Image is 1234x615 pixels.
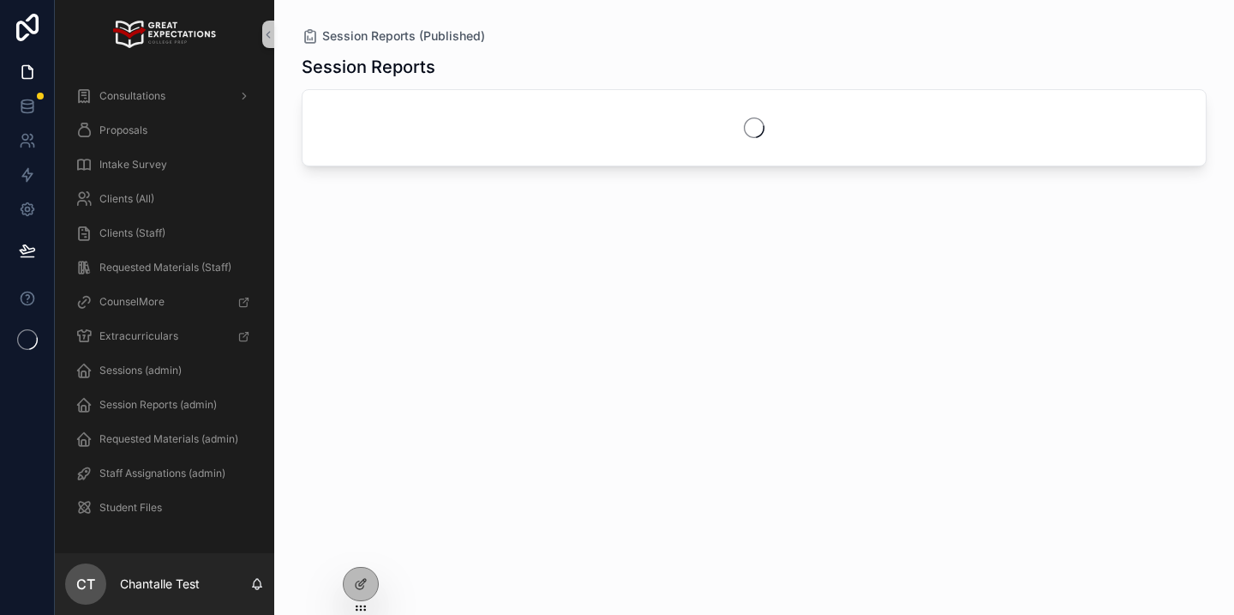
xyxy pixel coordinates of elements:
span: Consultations [99,89,165,103]
span: Session Reports (admin) [99,398,217,412]
a: Sessions (admin) [65,355,264,386]
span: Clients (Staff) [99,226,165,240]
a: Session Reports (Published) [302,27,485,45]
h1: Session Reports [302,55,435,79]
div: scrollable content [55,69,274,546]
a: Session Reports (admin) [65,389,264,420]
span: Session Reports (Published) [322,27,485,45]
span: Student Files [99,501,162,515]
span: Sessions (admin) [99,364,182,377]
img: App logo [113,21,215,48]
a: Clients (All) [65,184,264,214]
a: Intake Survey [65,149,264,180]
span: Staff Assignations (admin) [99,467,225,480]
a: Student Files [65,492,264,523]
span: Proposals [99,124,147,137]
a: CounselMore [65,286,264,317]
a: Consultations [65,81,264,112]
a: Clients (Staff) [65,218,264,249]
span: Intake Survey [99,158,167,172]
a: Proposals [65,115,264,146]
span: CounselMore [99,295,165,309]
span: Requested Materials (Staff) [99,261,231,274]
a: Staff Assignations (admin) [65,458,264,489]
span: Extracurriculars [99,329,178,343]
span: Clients (All) [99,192,154,206]
a: Extracurriculars [65,321,264,352]
span: Requested Materials (admin) [99,432,238,446]
a: Requested Materials (admin) [65,424,264,455]
p: Chantalle Test [120,576,200,593]
span: CT [76,574,95,594]
a: Requested Materials (Staff) [65,252,264,283]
